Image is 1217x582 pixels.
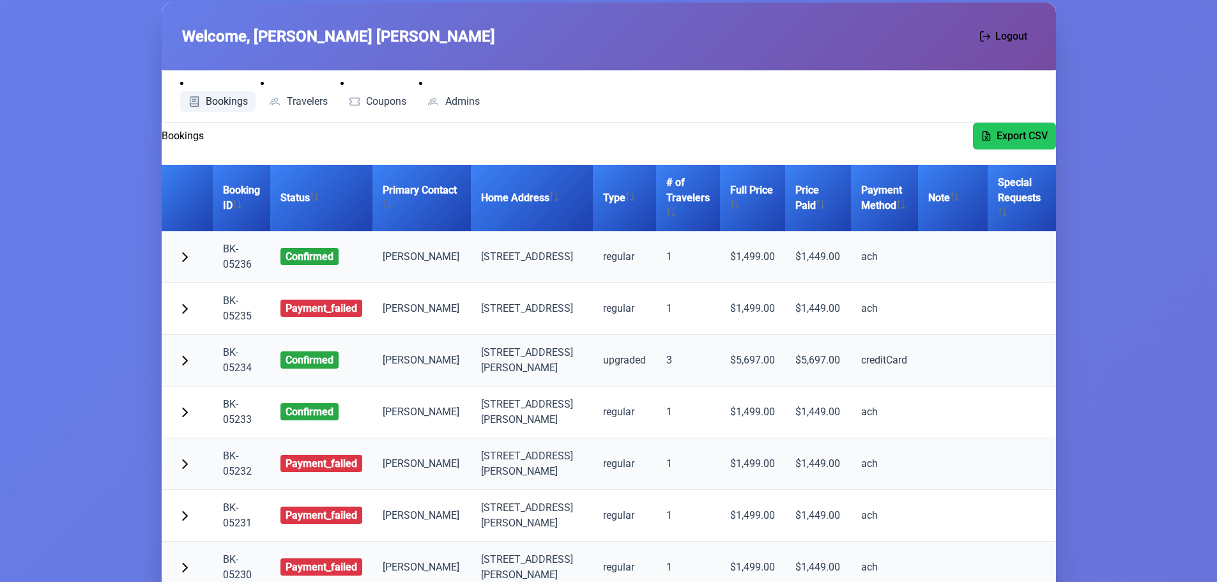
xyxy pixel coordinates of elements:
span: Bookings [206,96,248,107]
span: confirmed [280,403,339,420]
a: BK-05236 [223,243,252,270]
a: BK-05233 [223,398,252,425]
li: Travelers [261,76,335,112]
td: regular [593,490,656,542]
td: $5,697.00 [720,335,785,387]
td: regular [593,231,656,283]
td: [STREET_ADDRESS] [471,283,592,335]
td: $1,449.00 [785,283,850,335]
th: Booking ID [213,165,271,231]
button: Logout [972,23,1036,50]
td: ach [851,490,918,542]
td: regular [593,387,656,438]
span: Export CSV [997,128,1048,144]
td: [STREET_ADDRESS] [471,231,592,283]
th: Note [918,165,988,231]
a: Bookings [180,91,256,112]
td: $1,449.00 [785,490,850,542]
a: BK-05234 [223,346,252,374]
td: ach [851,438,918,490]
span: Logout [995,29,1027,44]
span: payment_failed [280,558,362,576]
td: $1,449.00 [785,438,850,490]
th: Full Price [720,165,785,231]
td: $1,449.00 [785,231,850,283]
th: Primary Contact [372,165,471,231]
td: 1 [656,231,721,283]
td: [STREET_ADDRESS][PERSON_NAME] [471,490,592,542]
span: Welcome, [PERSON_NAME] [PERSON_NAME] [182,25,495,48]
th: Home Address [471,165,592,231]
span: payment_failed [280,455,362,472]
td: 3 [656,335,721,387]
a: Admins [419,91,487,112]
button: Export CSV [973,123,1056,149]
td: [STREET_ADDRESS][PERSON_NAME] [471,438,592,490]
td: [PERSON_NAME] [372,490,471,542]
td: regular [593,283,656,335]
td: $1,499.00 [720,387,785,438]
li: Bookings [180,76,256,112]
td: $1,499.00 [720,438,785,490]
td: $1,499.00 [720,490,785,542]
li: Admins [419,76,487,112]
a: BK-05230 [223,553,252,581]
span: confirmed [280,351,339,369]
td: 1 [656,387,721,438]
li: Coupons [341,76,415,112]
h2: Bookings [162,128,204,144]
a: Travelers [261,91,335,112]
td: creditCard [851,335,918,387]
span: confirmed [280,248,339,265]
td: [PERSON_NAME] [372,438,471,490]
span: Travelers [287,96,328,107]
span: Admins [445,96,480,107]
td: $1,499.00 [720,231,785,283]
th: Special Requests [988,165,1056,231]
a: Coupons [341,91,415,112]
th: # of Travelers [656,165,721,231]
td: [PERSON_NAME] [372,335,471,387]
th: Price Paid [785,165,850,231]
a: BK-05232 [223,450,252,477]
td: $5,697.00 [785,335,850,387]
span: payment_failed [280,507,362,524]
a: BK-05235 [223,295,252,322]
td: ach [851,283,918,335]
a: BK-05231 [223,502,252,529]
td: [STREET_ADDRESS][PERSON_NAME] [471,387,592,438]
td: ach [851,387,918,438]
td: $1,449.00 [785,387,850,438]
th: Type [593,165,656,231]
th: Payment Method [851,165,918,231]
td: 1 [656,490,721,542]
td: 1 [656,438,721,490]
td: regular [593,438,656,490]
th: Status [270,165,372,231]
td: upgraded [593,335,656,387]
td: ach [851,231,918,283]
span: payment_failed [280,300,362,317]
span: Coupons [366,96,406,107]
td: [STREET_ADDRESS] [PERSON_NAME] [471,335,592,387]
td: [PERSON_NAME] [372,231,471,283]
td: [PERSON_NAME] [372,283,471,335]
td: [PERSON_NAME] [372,387,471,438]
td: 1 [656,283,721,335]
td: $1,499.00 [720,283,785,335]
